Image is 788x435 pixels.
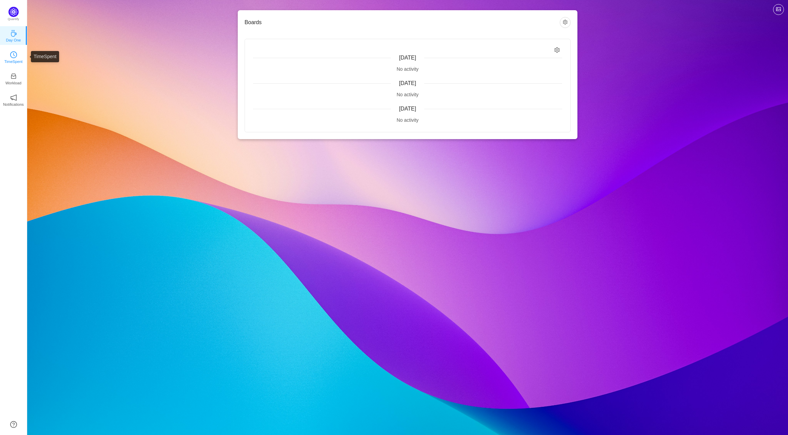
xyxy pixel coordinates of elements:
a: icon: notificationNotifications [10,96,17,103]
i: icon: inbox [10,73,17,80]
span: [DATE] [399,106,416,112]
a: icon: inboxWorkload [10,75,17,82]
h3: Boards [245,19,560,26]
div: No activity [253,117,562,124]
p: Notifications [3,101,24,107]
span: [DATE] [399,80,416,86]
a: icon: clock-circleTimeSpent [10,53,17,60]
p: Quantify [8,17,19,22]
button: icon: setting [560,17,571,28]
p: TimeSpent [4,58,23,65]
p: Day One [6,37,21,43]
div: No activity [253,66,562,73]
i: icon: coffee [10,30,17,37]
button: icon: picture [773,4,784,15]
i: icon: setting [554,47,560,53]
p: Workload [5,80,21,86]
i: icon: notification [10,94,17,101]
img: Quantify [8,7,19,17]
i: icon: clock-circle [10,51,17,58]
a: icon: coffeeDay One [10,32,17,39]
a: icon: question-circle [10,421,17,428]
div: No activity [253,91,562,98]
span: [DATE] [399,55,416,61]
